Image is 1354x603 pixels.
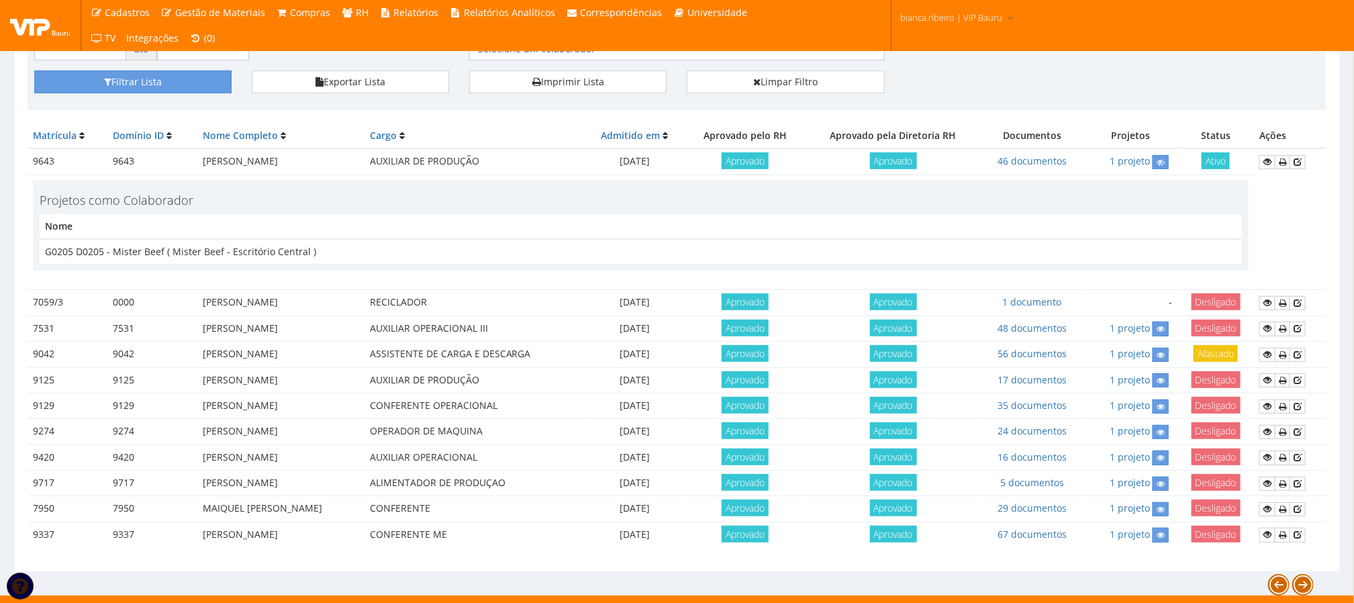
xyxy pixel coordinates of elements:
td: 9717 [28,471,107,496]
span: Aprovado [722,152,769,169]
a: 46 documentos [998,154,1067,167]
span: Integrações [127,32,179,44]
td: MAIQUEL [PERSON_NAME] [197,496,365,522]
span: Cadastros [105,6,150,19]
td: [PERSON_NAME] [197,148,365,175]
span: Aprovado [722,422,769,439]
span: Aprovado [870,152,917,169]
a: 1 projeto [1110,399,1150,412]
span: RH [356,6,369,19]
span: Relatórios [394,6,439,19]
a: 5 documentos [1000,476,1064,489]
td: 9274 [28,419,107,445]
img: logo [10,15,70,36]
span: Aprovado [870,422,917,439]
span: Desligado [1192,449,1241,465]
th: Nome [40,214,1242,239]
a: 29 documentos [998,502,1067,514]
span: Desligado [1192,397,1241,414]
span: Desligado [1192,293,1241,310]
a: 1 projeto [1110,154,1150,167]
a: 1 projeto [1110,528,1150,541]
span: Desligado [1192,474,1241,491]
td: CONFERENTE ME [365,522,585,547]
a: Admitido em [601,129,661,142]
span: Compras [291,6,331,19]
span: Aprovado [870,371,917,388]
td: [DATE] [585,471,685,496]
td: 9643 [107,148,197,175]
a: 56 documentos [998,347,1067,360]
td: [PERSON_NAME] [197,342,365,367]
a: 1 projeto [1110,373,1150,386]
td: 9129 [107,393,197,418]
a: TV [85,26,122,51]
span: Aprovado [722,345,769,362]
h4: Projetos como Colaborador [40,194,1242,207]
span: Aprovado [870,474,917,491]
td: 0000 [107,289,197,316]
td: 9420 [28,445,107,470]
span: Aprovado [870,320,917,336]
td: [DATE] [585,367,685,393]
a: 1 projeto [1110,424,1150,437]
td: AUXILIAR DE PRODUÇÃO [365,367,585,393]
a: Integrações [122,26,185,51]
td: ASSISTENTE DE CARGA E DESCARGA [365,342,585,367]
a: 1 projeto [1110,322,1150,334]
span: Aprovado [722,397,769,414]
td: 9420 [107,445,197,470]
td: [DATE] [585,148,685,175]
th: Projetos [1083,124,1177,148]
td: [PERSON_NAME] [197,289,365,316]
td: 7950 [107,496,197,522]
td: [DATE] [585,316,685,341]
span: Correspondências [581,6,663,19]
td: [PERSON_NAME] [197,522,365,547]
a: 35 documentos [998,399,1067,412]
td: 9337 [107,522,197,547]
span: Relatórios Analíticos [464,6,555,19]
button: Exportar Lista [252,71,449,93]
span: (0) [204,32,215,44]
td: RECICLADOR [365,289,585,316]
span: bianca.ribeiro | VIP Bauru [900,11,1002,24]
a: Domínio ID [113,129,164,142]
span: Universidade [687,6,747,19]
span: Desligado [1192,526,1241,543]
td: 9129 [28,393,107,418]
span: Aprovado [870,293,917,310]
a: 17 documentos [998,373,1067,386]
th: Ações [1254,124,1326,148]
a: Matrícula [33,129,77,142]
th: Aprovado pela Diretoria RH [806,124,981,148]
td: [DATE] [585,342,685,367]
span: Aprovado [722,293,769,310]
a: 1 projeto [1110,502,1150,514]
td: [PERSON_NAME] [197,419,365,445]
td: [PERSON_NAME] [197,316,365,341]
td: [DATE] [585,393,685,418]
span: Aprovado [870,397,917,414]
td: 9125 [28,367,107,393]
td: 7059/3 [28,289,107,316]
span: Ativo [1202,152,1230,169]
th: Documentos [981,124,1083,148]
span: Aprovado [870,526,917,543]
td: CONFERENTE OPERACIONAL [365,393,585,418]
span: Afastado [1194,345,1238,362]
td: OPERADOR DE MAQUINA [365,419,585,445]
span: Aprovado [722,500,769,516]
td: [DATE] [585,419,685,445]
span: Aprovado [722,526,769,543]
a: Limpar Filtro [687,71,884,93]
td: 9274 [107,419,197,445]
th: Status [1177,124,1254,148]
td: [DATE] [585,445,685,470]
td: 9643 [28,148,107,175]
span: Aprovado [870,449,917,465]
span: Desligado [1192,500,1241,516]
td: 9337 [28,522,107,547]
a: Imprimir Lista [469,71,667,93]
td: 7531 [107,316,197,341]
